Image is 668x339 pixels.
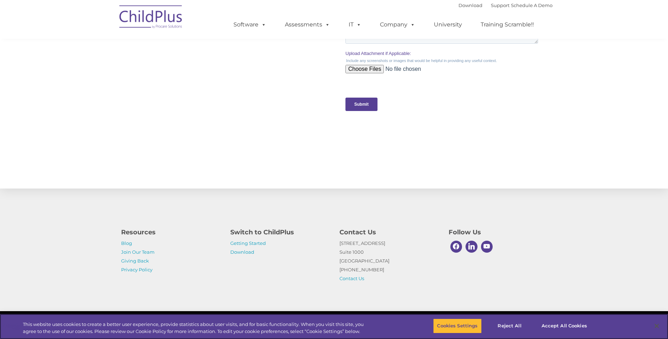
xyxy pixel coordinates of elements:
[458,2,552,8] font: |
[98,75,128,81] span: Phone number
[230,249,254,255] a: Download
[230,227,329,237] h4: Switch to ChildPlus
[479,239,495,254] a: Youtube
[121,249,155,255] a: Join Our Team
[342,18,368,32] a: IT
[511,2,552,8] a: Schedule A Demo
[226,18,273,32] a: Software
[116,0,186,36] img: ChildPlus by Procare Solutions
[458,2,482,8] a: Download
[121,267,152,272] a: Privacy Policy
[278,18,337,32] a: Assessments
[339,227,438,237] h4: Contact Us
[230,240,266,246] a: Getting Started
[649,318,664,334] button: Close
[373,18,422,32] a: Company
[427,18,469,32] a: University
[449,227,547,237] h4: Follow Us
[121,240,132,246] a: Blog
[339,276,364,281] a: Contact Us
[491,2,510,8] a: Support
[449,239,464,254] a: Facebook
[488,319,532,333] button: Reject All
[98,47,119,52] span: Last name
[433,319,481,333] button: Cookies Settings
[538,319,591,333] button: Accept All Cookies
[474,18,541,32] a: Training Scramble!!
[121,258,149,264] a: Giving Back
[464,239,479,254] a: Linkedin
[121,227,220,237] h4: Resources
[23,321,367,335] div: This website uses cookies to create a better user experience, provide statistics about user visit...
[339,239,438,283] p: [STREET_ADDRESS] Suite 1000 [GEOGRAPHIC_DATA] [PHONE_NUMBER]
